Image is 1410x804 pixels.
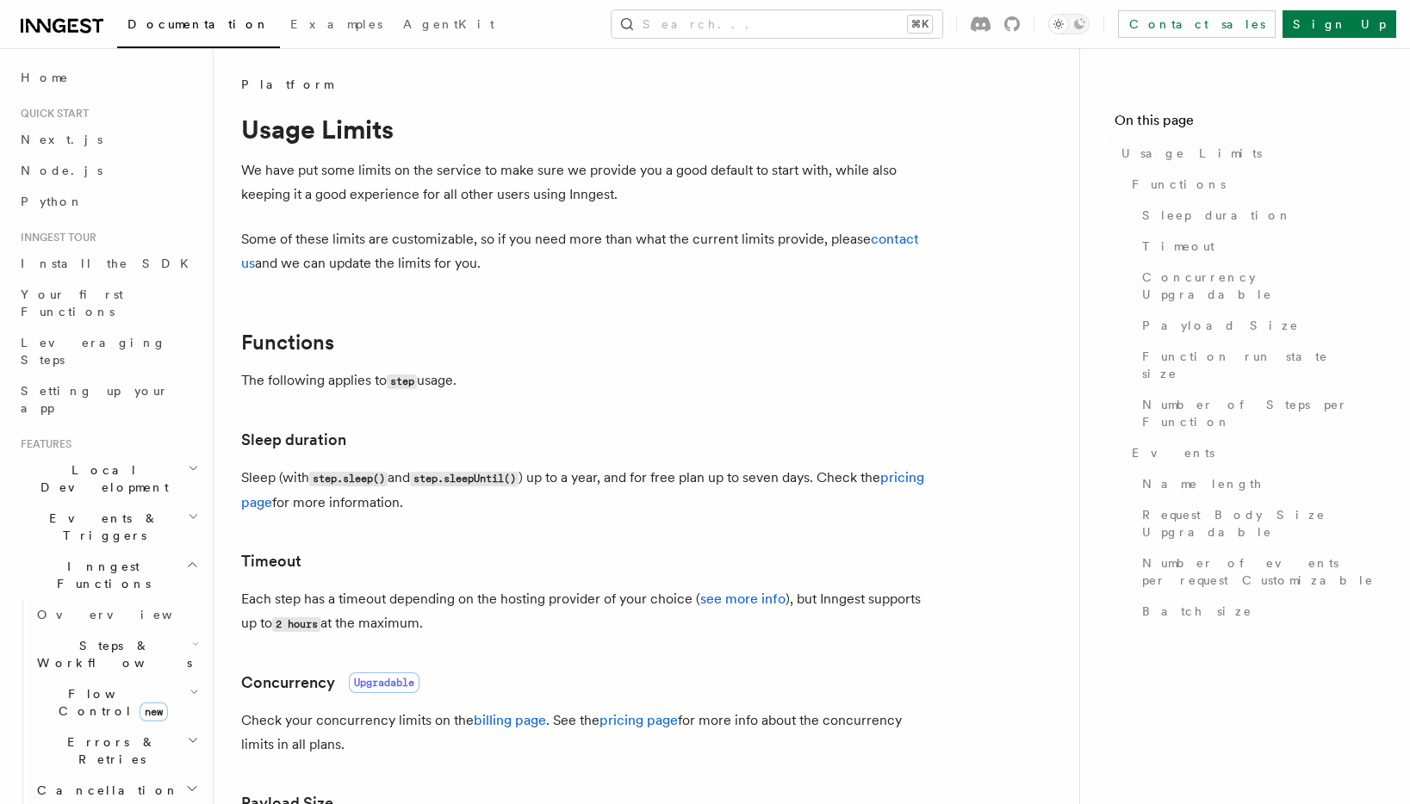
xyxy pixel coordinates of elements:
[140,702,168,721] span: new
[21,257,199,270] span: Install the SDK
[1135,200,1376,231] a: Sleep duration
[21,133,102,146] span: Next.js
[393,5,505,46] a: AgentKit
[21,164,102,177] span: Node.js
[14,327,202,375] a: Leveraging Steps
[30,630,202,678] button: Steps & Workflows
[1132,444,1214,461] span: Events
[1142,207,1292,224] span: Sleep duration
[410,472,519,486] code: step.sleepUntil()
[403,17,494,31] span: AgentKit
[14,558,186,592] span: Inngest Functions
[1125,169,1376,200] a: Functions
[387,374,417,389] code: step
[1135,596,1376,627] a: Batch size
[21,384,169,415] span: Setting up your app
[241,708,930,757] p: Check your concurrency limits on the . See the for more info about the concurrency limits in all ...
[21,195,84,208] span: Python
[1121,145,1262,162] span: Usage Limits
[30,727,202,775] button: Errors & Retries
[241,158,930,207] p: We have put some limits on the service to make sure we provide you a good default to start with, ...
[1283,10,1396,38] a: Sign Up
[599,712,678,728] a: pricing page
[241,227,930,275] p: Some of these limits are customizable, so if you need more than what the current limits provide, ...
[1135,231,1376,262] a: Timeout
[241,549,301,573] a: Timeout
[14,248,202,279] a: Install the SDK
[1135,341,1376,389] a: Function run state size
[1048,14,1090,34] button: Toggle dark mode
[1135,468,1376,499] a: Name length
[30,733,187,768] span: Errors & Retries
[1142,603,1252,620] span: Batch size
[14,231,96,244] span: Inngest tour
[309,472,388,486] code: step.sleep()
[1115,110,1376,138] h4: On this page
[1135,389,1376,437] a: Number of Steps per Function
[1142,475,1263,492] span: Name length
[272,617,320,632] code: 2 hours
[700,591,786,607] a: see more info
[241,587,930,636] p: Each step has a timeout depending on the hosting provider of your choice ( ), but Inngest support...
[241,368,930,393] p: The following applies to usage.
[30,678,202,727] button: Flow Controlnew
[1142,554,1376,589] span: Number of events per request Customizable
[1142,238,1214,255] span: Timeout
[241,331,334,355] a: Functions
[1135,310,1376,341] a: Payload Size
[612,10,942,38] button: Search...⌘K
[14,279,202,327] a: Your first Functions
[30,782,179,799] span: Cancellation
[14,503,202,551] button: Events & Triggers
[127,17,270,31] span: Documentation
[30,685,189,720] span: Flow Control
[1142,396,1376,430] span: Number of Steps per Function
[117,5,280,48] a: Documentation
[14,461,188,496] span: Local Development
[1142,506,1376,541] span: Request Body Size Upgradable
[1135,547,1376,596] a: Number of events per request Customizable
[14,551,202,599] button: Inngest Functions
[14,437,71,451] span: Features
[14,62,202,93] a: Home
[908,15,932,33] kbd: ⌘K
[14,375,202,424] a: Setting up your app
[241,428,346,452] a: Sleep duration
[241,466,930,515] p: Sleep (with and ) up to a year, and for free plan up to seven days. Check the for more information.
[21,336,166,367] span: Leveraging Steps
[14,155,202,186] a: Node.js
[14,107,89,121] span: Quick start
[349,672,419,693] span: Upgradable
[1142,317,1299,334] span: Payload Size
[290,17,382,31] span: Examples
[1135,499,1376,547] a: Request Body Size Upgradable
[241,114,930,145] h1: Usage Limits
[1132,176,1226,193] span: Functions
[1125,437,1376,468] a: Events
[37,608,214,622] span: Overview
[1118,10,1276,38] a: Contact sales
[14,186,202,217] a: Python
[1142,269,1376,303] span: Concurrency Upgradable
[21,288,123,319] span: Your first Functions
[474,712,546,728] a: billing page
[241,671,419,695] a: ConcurrencyUpgradable
[30,637,192,671] span: Steps & Workflows
[21,69,69,86] span: Home
[1142,348,1376,382] span: Function run state size
[280,5,393,46] a: Examples
[1115,138,1376,169] a: Usage Limits
[30,599,202,630] a: Overview
[241,76,332,93] span: Platform
[14,455,202,503] button: Local Development
[14,510,188,544] span: Events & Triggers
[1135,262,1376,310] a: Concurrency Upgradable
[14,124,202,155] a: Next.js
